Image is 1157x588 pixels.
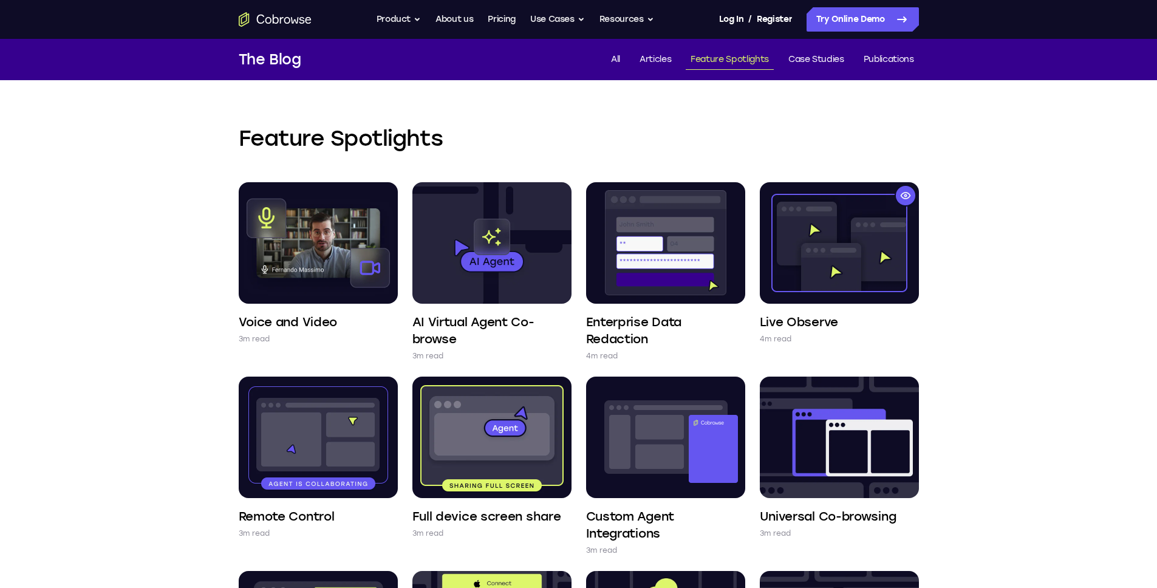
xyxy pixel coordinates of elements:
[599,7,654,32] button: Resources
[783,50,849,70] a: Case Studies
[586,182,745,362] a: Enterprise Data Redaction 4m read
[719,7,743,32] a: Log In
[760,527,791,539] p: 3m read
[412,377,572,539] a: Full device screen share 3m read
[760,182,919,345] a: Live Observe 4m read
[586,377,745,556] a: Custom Agent Integrations 3m read
[586,182,745,304] img: Enterprise Data Redaction
[239,508,335,525] h4: Remote Control
[412,350,444,362] p: 3m read
[686,50,774,70] a: Feature Spotlights
[435,7,473,32] a: About us
[239,12,312,27] a: Go to the home page
[412,182,572,304] img: AI Virtual Agent Co-browse
[239,333,270,345] p: 3m read
[530,7,585,32] button: Use Cases
[859,50,919,70] a: Publications
[760,313,838,330] h4: Live Observe
[239,527,270,539] p: 3m read
[239,182,398,304] img: Voice and Video
[635,50,676,70] a: Articles
[412,377,572,498] img: Full device screen share
[760,333,792,345] p: 4m read
[586,313,745,347] h4: Enterprise Data Redaction
[239,377,398,498] img: Remote Control
[606,50,625,70] a: All
[412,508,561,525] h4: Full device screen share
[412,182,572,362] a: AI Virtual Agent Co-browse 3m read
[586,544,618,556] p: 3m read
[239,313,338,330] h4: Voice and Video
[239,49,301,70] h1: The Blog
[239,182,398,345] a: Voice and Video 3m read
[586,508,745,542] h4: Custom Agent Integrations
[748,12,752,27] span: /
[239,377,398,539] a: Remote Control 3m read
[760,508,896,525] h4: Universal Co-browsing
[760,377,919,498] img: Universal Co-browsing
[760,377,919,539] a: Universal Co-browsing 3m read
[807,7,919,32] a: Try Online Demo
[757,7,792,32] a: Register
[586,377,745,498] img: Custom Agent Integrations
[412,527,444,539] p: 3m read
[760,182,919,304] img: Live Observe
[488,7,516,32] a: Pricing
[412,313,572,347] h4: AI Virtual Agent Co-browse
[586,350,618,362] p: 4m read
[239,124,919,153] h2: Feature Spotlights
[377,7,422,32] button: Product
